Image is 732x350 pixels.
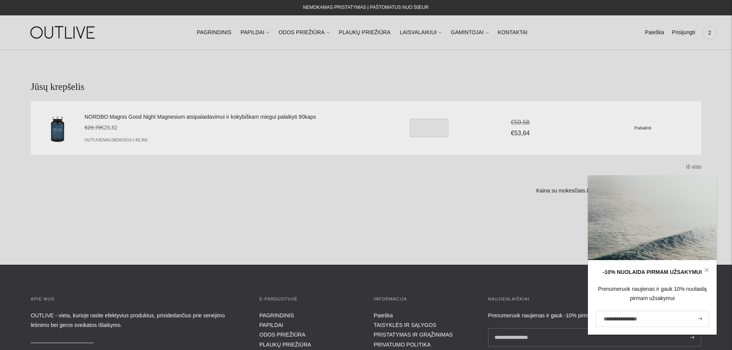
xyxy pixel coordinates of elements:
a: PRIVATUMO POLITIKA [374,342,431,348]
div: €26,82 [85,123,382,143]
input: Translation missing: en.cart.general.item_quantity [410,119,448,137]
a: PLAUKŲ PRIEŽIŪRA [259,342,311,348]
a: PAGRINDINIS [197,24,231,41]
a: ODOS PRIEŽIŪRA [259,332,305,338]
div: €53,64 [470,117,571,138]
a: Pašalinti [634,124,651,131]
h3: Naujienlaiškiai [488,295,701,303]
p: OUTLIVE - vieta, kurioje rasite efektyvius produktus, prisidedančius prie senėjimo lėtinimo bei g... [31,311,244,330]
a: Prisijungti [672,24,695,41]
h3: E-parduotuvė [259,295,359,303]
a: TAISYKLĖS IR SĄLYGOS [374,322,437,328]
small: Pašalinti [634,125,651,130]
li: outlivenaujienos10 (-€5,94) [85,137,382,143]
h1: Jūsų krepšelis [31,81,701,93]
s: €59,58 [511,119,530,126]
a: PLAUKŲ PRIEŽIŪRA [339,24,391,41]
a: Paieška [645,24,664,41]
h3: APIE MUS [31,295,244,303]
a: KONTAKTAI [498,24,527,41]
s: €29,79 [85,124,101,131]
a: PRISTATYMAS IR GRĄŽINIMAS [374,332,453,338]
div: -10% NUOLAIDA PIRMAM UŽSAKYMUI [596,268,709,277]
div: Prenumeruok naujienas ir gauk 10% nuolaidą pirmam užsakymui [596,285,709,303]
a: PAPILDAI [259,322,283,328]
a: 2 [703,24,717,41]
a: Paieška [374,312,393,318]
a: PAPILDAI [241,24,269,41]
img: OUTLIVE [15,19,111,46]
div: NEMOKAMAS PRISTATYMAS Į PAŠTOMATUS NUO 50EUR [303,3,429,12]
a: GAMINTOJAI [451,24,488,41]
a: LAISVALAIKIUI [400,24,442,41]
a: NORDBO Magnis Good Night Magnesium atsipalaidavimui ir kokybiškam miegui palaikyti 90kaps [85,113,382,122]
div: Prenumeruok naujienas ir gauk -10% pirmam užsakymui [488,311,701,320]
a: ODOS PRIEŽIŪRA [279,24,330,41]
p: _____________________ [31,335,244,345]
span: 2 [704,27,715,38]
h3: INFORMACIJA [374,295,473,303]
a: PAGRINDINIS [259,312,294,318]
img: NORDBO Magnis Good Night Magnesium atsipalaidavimui ir kokybiškam miegui palaikyti 90kaps [38,109,77,147]
p: €53,64 [266,173,701,185]
p: Iš viso [266,163,701,172]
a: Pristatymo išlaidos [587,187,632,194]
p: Kaina su mokesčiais. apskaičiuojamos atsiskaitant. [266,186,701,196]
